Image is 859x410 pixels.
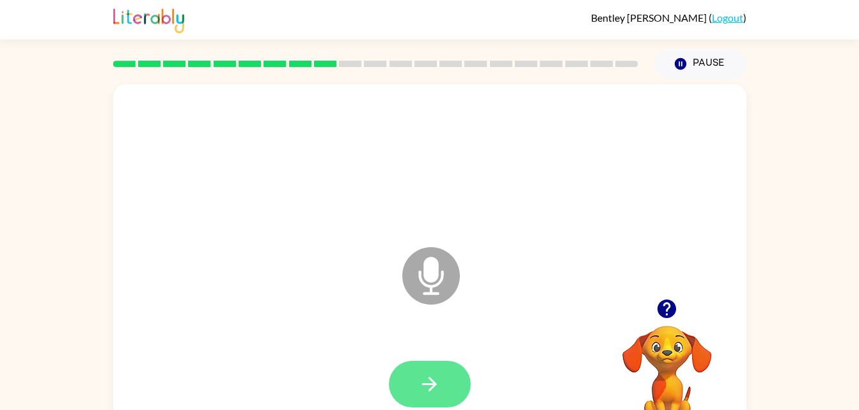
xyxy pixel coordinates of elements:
div: ( ) [591,11,746,24]
img: Literably [113,5,184,33]
button: Pause [654,49,746,79]
span: Bentley [PERSON_NAME] [591,11,709,24]
a: Logout [712,11,743,24]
